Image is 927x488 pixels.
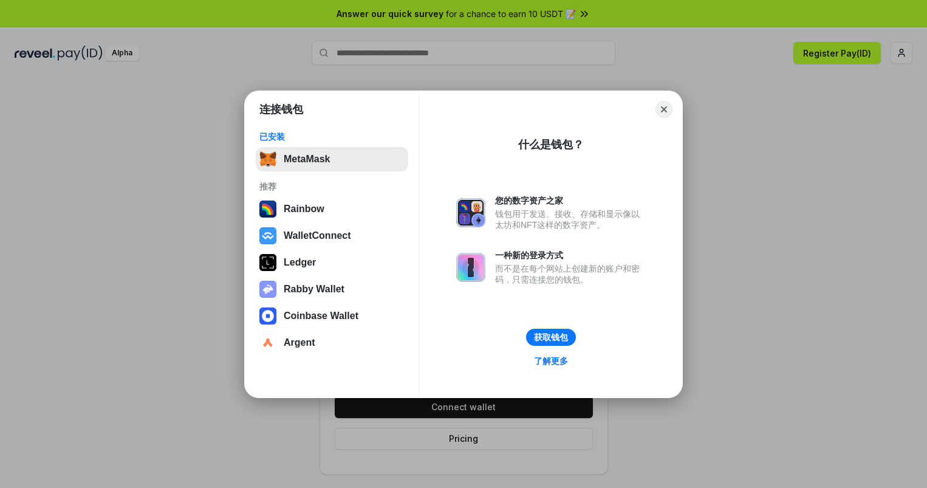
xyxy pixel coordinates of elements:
img: svg+xml,%3Csvg%20xmlns%3D%22http%3A%2F%2Fwww.w3.org%2F2000%2Fsvg%22%20fill%3D%22none%22%20viewBox... [456,198,485,227]
button: Ledger [256,250,408,275]
div: 而不是在每个网站上创建新的账户和密码，只需连接您的钱包。 [495,263,646,285]
div: Rainbow [284,204,324,215]
button: WalletConnect [256,224,408,248]
div: 一种新的登录方式 [495,250,646,261]
div: 了解更多 [534,356,568,366]
div: 获取钱包 [534,332,568,343]
img: svg+xml,%3Csvg%20fill%3D%22none%22%20height%3D%2233%22%20viewBox%3D%220%200%2035%2033%22%20width%... [259,151,276,168]
div: MetaMask [284,154,330,165]
div: 推荐 [259,181,405,192]
div: Coinbase Wallet [284,311,358,321]
img: svg+xml,%3Csvg%20width%3D%2228%22%20height%3D%2228%22%20viewBox%3D%220%200%2028%2028%22%20fill%3D... [259,334,276,351]
div: WalletConnect [284,230,351,241]
img: svg+xml,%3Csvg%20xmlns%3D%22http%3A%2F%2Fwww.w3.org%2F2000%2Fsvg%22%20fill%3D%22none%22%20viewBox... [259,281,276,298]
button: MetaMask [256,147,408,171]
div: 已安装 [259,131,405,142]
a: 了解更多 [527,353,575,369]
img: svg+xml,%3Csvg%20xmlns%3D%22http%3A%2F%2Fwww.w3.org%2F2000%2Fsvg%22%20width%3D%2228%22%20height%3... [259,254,276,271]
button: Coinbase Wallet [256,304,408,328]
div: 什么是钱包？ [518,137,584,152]
div: 您的数字资产之家 [495,195,646,206]
button: 获取钱包 [526,329,576,346]
img: svg+xml,%3Csvg%20width%3D%2228%22%20height%3D%2228%22%20viewBox%3D%220%200%2028%2028%22%20fill%3D... [259,308,276,325]
img: svg+xml,%3Csvg%20width%3D%2228%22%20height%3D%2228%22%20viewBox%3D%220%200%2028%2028%22%20fill%3D... [259,227,276,244]
button: Rabby Wallet [256,277,408,301]
img: svg+xml,%3Csvg%20xmlns%3D%22http%3A%2F%2Fwww.w3.org%2F2000%2Fsvg%22%20fill%3D%22none%22%20viewBox... [456,253,485,282]
div: Rabby Wallet [284,284,344,295]
div: Argent [284,337,315,348]
div: Ledger [284,257,316,268]
h1: 连接钱包 [259,102,303,117]
button: Argent [256,331,408,355]
button: Close [655,101,672,118]
img: svg+xml,%3Csvg%20width%3D%22120%22%20height%3D%22120%22%20viewBox%3D%220%200%20120%20120%22%20fil... [259,201,276,218]
div: 钱包用于发送、接收、存储和显示像以太坊和NFT这样的数字资产。 [495,208,646,230]
button: Rainbow [256,197,408,221]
